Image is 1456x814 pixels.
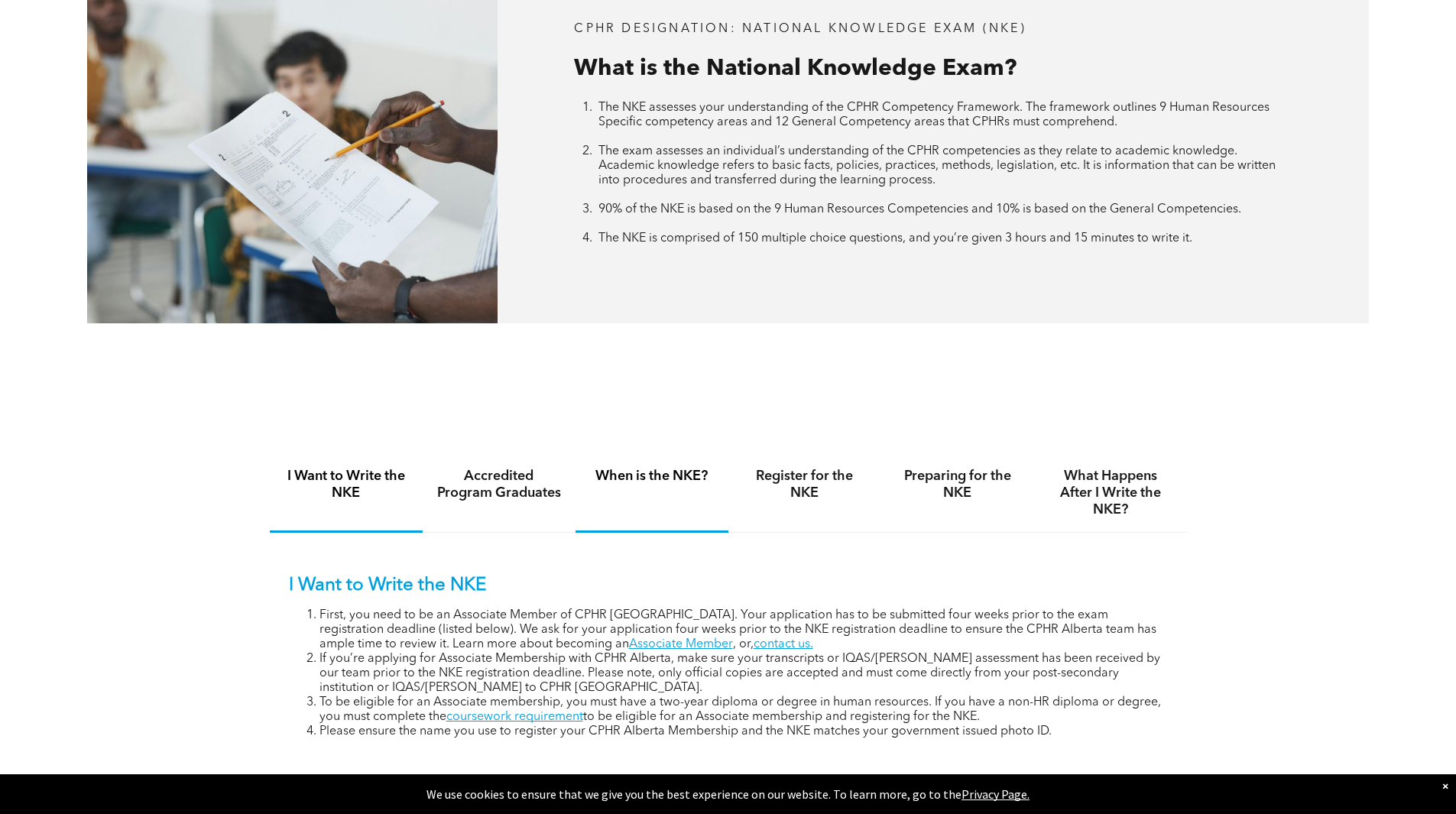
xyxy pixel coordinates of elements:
[754,638,813,650] a: contact us.
[895,468,1020,501] h4: Preparing for the NKE
[319,652,1168,696] li: If you’re applying for Associate Membership with CPHR Alberta, make sure your transcripts or IQAS...
[574,23,1026,35] span: CPHR DESIGNATION: National Knowledge Exam (NKE)
[742,468,867,501] h4: Register for the NKE
[598,203,1241,216] span: 90% of the NKE is based on the 9 Human Resources Competencies and 10% is based on the General Com...
[598,232,1192,245] span: The NKE is comprised of 150 multiple choice questions, and you’re given 3 hours and 15 minutes to...
[284,468,409,501] h4: I Want to Write the NKE
[446,711,583,723] a: coursework requirement
[319,608,1168,652] li: First, you need to be an Associate Member of CPHR [GEOGRAPHIC_DATA]. Your application has to be s...
[961,786,1030,802] a: Privacy Page.
[598,145,1276,186] span: The exam assesses an individual’s understanding of the CPHR competencies as they relate to academ...
[629,638,733,650] a: Associate Member
[1048,468,1173,518] h4: What Happens After I Write the NKE?
[289,575,1168,597] p: I Want to Write the NKE
[319,725,1168,739] li: Please ensure the name you use to register your CPHR Alberta Membership and the NKE matches your ...
[574,57,1017,80] span: What is the National Knowledge Exam?
[1442,778,1448,793] div: Dismiss notification
[589,468,715,485] h4: When is the NKE?
[436,468,562,501] h4: Accredited Program Graduates
[598,102,1270,128] span: The NKE assesses your understanding of the CPHR Competency Framework. The framework outlines 9 Hu...
[319,696,1168,725] li: To be eligible for an Associate membership, you must have a two-year diploma or degree in human r...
